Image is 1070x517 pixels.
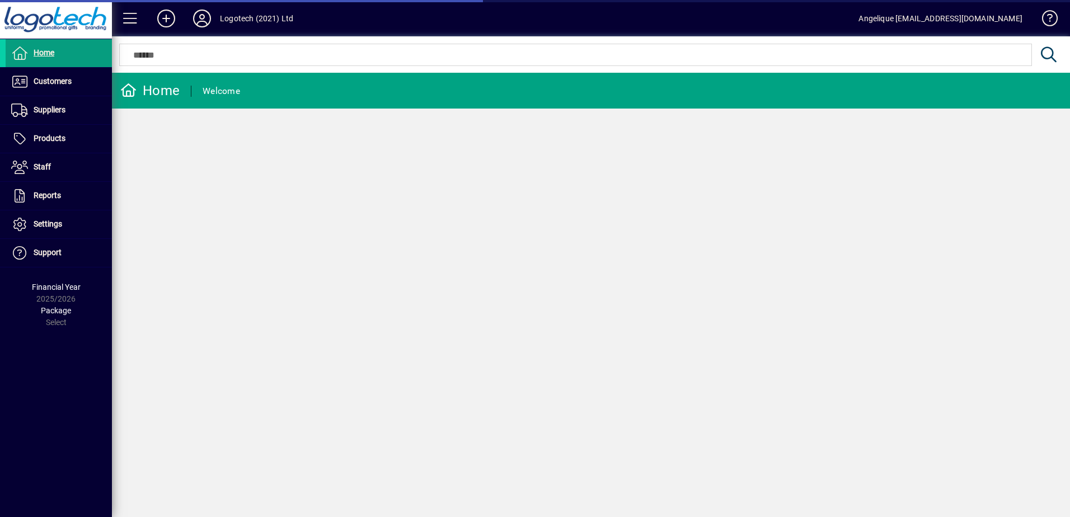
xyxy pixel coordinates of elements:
span: Suppliers [34,105,65,114]
span: Home [34,48,54,57]
span: Products [34,134,65,143]
a: Customers [6,68,112,96]
span: Staff [34,162,51,171]
button: Add [148,8,184,29]
a: Support [6,239,112,267]
a: Products [6,125,112,153]
span: Customers [34,77,72,86]
a: Settings [6,210,112,238]
span: Support [34,248,62,257]
span: Package [41,306,71,315]
a: Knowledge Base [1034,2,1056,39]
div: Home [120,82,180,100]
a: Suppliers [6,96,112,124]
span: Reports [34,191,61,200]
span: Financial Year [32,283,81,292]
span: Settings [34,219,62,228]
div: Logotech (2021) Ltd [220,10,293,27]
div: Welcome [203,82,240,100]
a: Reports [6,182,112,210]
div: Angelique [EMAIL_ADDRESS][DOMAIN_NAME] [858,10,1022,27]
a: Staff [6,153,112,181]
button: Profile [184,8,220,29]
